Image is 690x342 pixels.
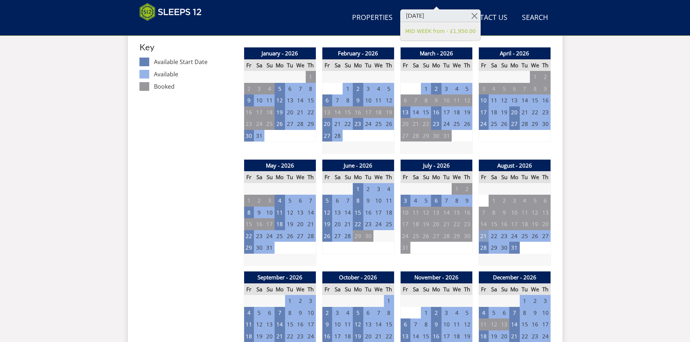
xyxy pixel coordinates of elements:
td: 29 [353,230,363,242]
th: Tu [520,171,530,183]
td: 25 [264,118,275,130]
td: 3 [373,183,384,195]
td: 27 [332,230,342,242]
td: 17 [478,106,489,118]
td: 28 [343,230,353,242]
td: 22 [353,218,363,230]
td: 21 [295,106,305,118]
td: 16 [462,207,472,219]
td: 25 [489,118,499,130]
td: 10 [400,207,410,219]
td: 2 [353,83,363,95]
td: 3 [400,195,410,207]
th: Th [462,59,472,71]
td: 21 [410,118,421,130]
th: February - 2026 [322,47,394,59]
td: 12 [285,207,295,219]
td: 22 [343,118,353,130]
td: 27 [295,230,305,242]
h3: Key [139,42,238,52]
td: 17 [363,106,373,118]
td: 24 [442,118,452,130]
th: Th [306,59,316,71]
td: 15 [452,207,462,219]
a: Contact Us [462,10,510,26]
th: Tu [363,171,373,183]
td: 31 [442,130,452,142]
td: 26 [285,230,295,242]
th: Fr [322,59,332,71]
th: Su [264,171,275,183]
td: 2 [462,183,472,195]
th: Mo [431,171,441,183]
td: 11 [264,94,275,106]
td: 18 [520,218,530,230]
th: Sa [410,59,421,71]
td: 8 [353,195,363,207]
td: 12 [530,207,540,219]
td: 13 [332,207,342,219]
td: 19 [322,218,332,230]
td: 7 [332,94,342,106]
td: 26 [462,118,472,130]
td: 14 [520,94,530,106]
th: Fr [478,59,489,71]
td: 19 [275,106,285,118]
dd: Booked [154,82,238,91]
td: 13 [540,207,551,219]
td: 19 [285,218,295,230]
th: July - 2026 [400,160,472,172]
td: 1 [489,195,499,207]
td: 7 [520,83,530,95]
th: August - 2026 [478,160,551,172]
td: 12 [499,94,509,106]
th: We [373,171,384,183]
td: 4 [489,83,499,95]
th: Sa [332,171,342,183]
td: 14 [442,207,452,219]
td: 24 [478,118,489,130]
td: 26 [384,118,394,130]
th: Th [306,171,316,183]
td: 16 [540,94,551,106]
th: Mo [275,171,285,183]
td: 9 [254,207,264,219]
th: January - 2026 [244,47,316,59]
td: 22 [530,106,540,118]
td: 17 [254,106,264,118]
th: Tu [363,59,373,71]
td: 13 [509,94,519,106]
th: March - 2026 [400,47,472,59]
td: 25 [373,118,384,130]
td: 14 [410,106,421,118]
td: 5 [322,195,332,207]
td: 10 [509,207,519,219]
td: 19 [530,218,540,230]
td: 5 [275,83,285,95]
td: 19 [384,106,394,118]
th: Mo [275,59,285,71]
td: 1 [343,83,353,95]
td: 14 [343,207,353,219]
td: 12 [462,94,472,106]
th: Th [384,171,394,183]
td: 13 [295,207,305,219]
td: 18 [373,106,384,118]
th: Fr [400,59,410,71]
td: 3 [442,83,452,95]
td: 5 [285,195,295,207]
td: 2 [431,83,441,95]
td: 23 [431,118,441,130]
td: 8 [306,83,316,95]
th: Fr [244,171,254,183]
td: 4 [410,195,421,207]
td: 6 [540,195,551,207]
td: 20 [322,118,332,130]
td: 10 [363,94,373,106]
td: 11 [489,94,499,106]
td: 7 [478,207,489,219]
td: 3 [478,83,489,95]
td: 27 [400,130,410,142]
td: 2 [499,195,509,207]
td: 17 [509,218,519,230]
